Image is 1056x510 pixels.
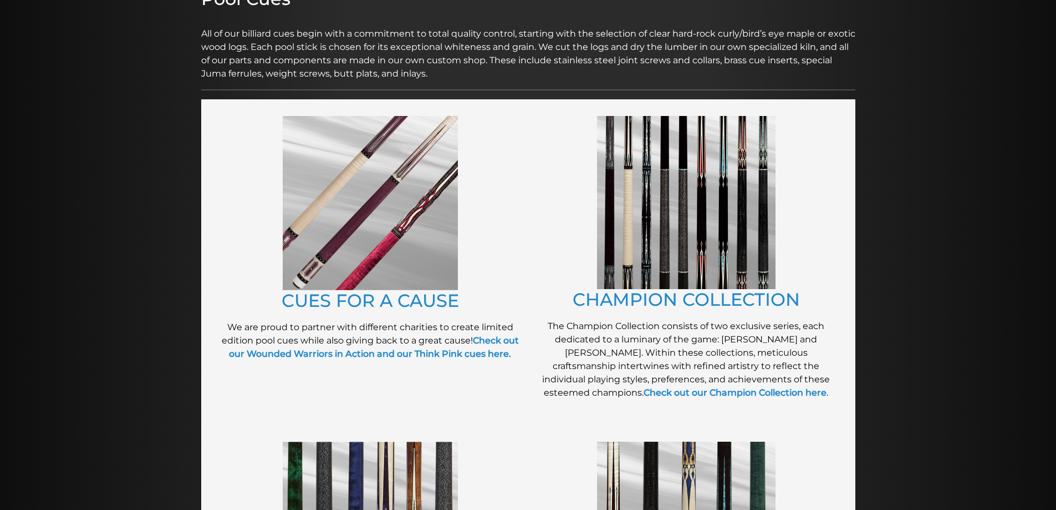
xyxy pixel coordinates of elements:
a: CHAMPION COLLECTION [573,289,800,310]
p: We are proud to partner with different charities to create limited edition pool cues while also g... [218,321,523,361]
p: All of our billiard cues begin with a commitment to total quality control, starting with the sele... [201,14,855,80]
a: Check out our Champion Collection here [644,387,827,398]
a: Check out our Wounded Warriors in Action and our Think Pink cues here. [229,335,519,359]
p: The Champion Collection consists of two exclusive series, each dedicated to a luminary of the gam... [534,320,839,400]
a: CUES FOR A CAUSE [282,290,459,311]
